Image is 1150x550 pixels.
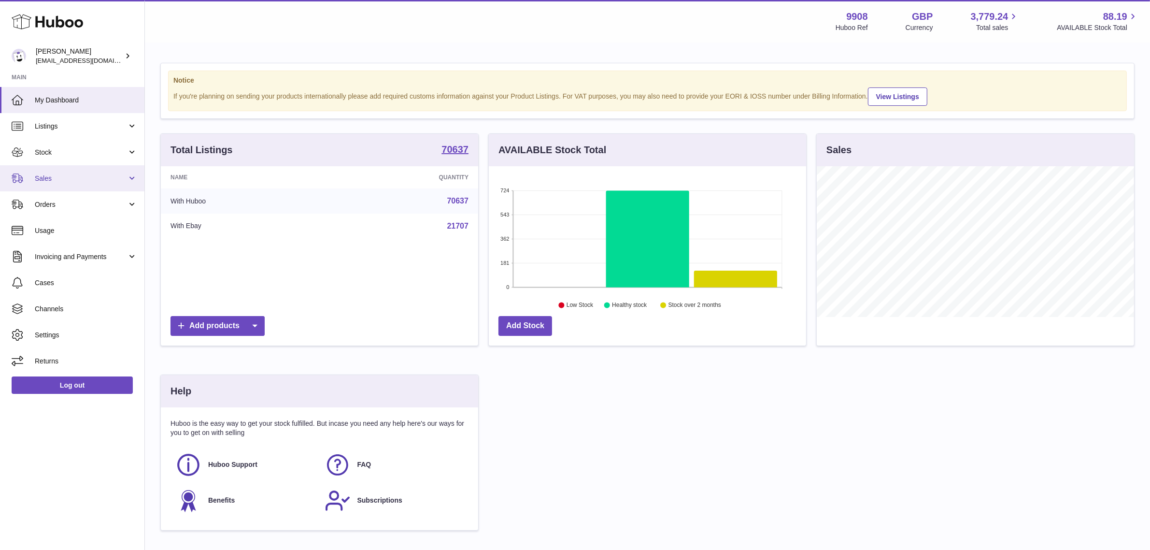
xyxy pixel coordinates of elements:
[357,460,371,469] span: FAQ
[976,23,1019,32] span: Total sales
[36,47,123,65] div: [PERSON_NAME]
[161,214,328,239] td: With Ebay
[12,376,133,394] a: Log out
[447,197,469,205] a: 70637
[826,144,852,157] h3: Sales
[447,222,469,230] a: 21707
[170,144,233,157] h3: Total Listings
[612,302,647,309] text: Healthy stock
[35,278,137,288] span: Cases
[500,260,509,266] text: 181
[35,304,137,314] span: Channels
[175,488,315,514] a: Benefits
[12,49,26,63] img: internalAdmin-9908@internal.huboo.com
[170,316,265,336] a: Add products
[1057,23,1138,32] span: AVAILABLE Stock Total
[1057,10,1138,32] a: 88.19 AVAILABLE Stock Total
[1103,10,1127,23] span: 88.19
[500,236,509,242] text: 362
[161,166,328,188] th: Name
[836,23,868,32] div: Huboo Ref
[35,122,127,131] span: Listings
[357,496,402,505] span: Subscriptions
[500,188,509,193] text: 724
[35,148,127,157] span: Stock
[500,212,509,217] text: 543
[35,331,137,340] span: Settings
[971,10,1008,23] span: 3,779.24
[506,284,509,290] text: 0
[170,419,469,437] p: Huboo is the easy way to get your stock fulfilled. But incase you need any help here's our ways f...
[325,452,464,478] a: FAQ
[173,76,1122,85] strong: Notice
[161,188,328,214] td: With Huboo
[441,145,469,154] strong: 70637
[906,23,933,32] div: Currency
[868,87,927,106] a: View Listings
[170,385,191,398] h3: Help
[35,252,127,261] span: Invoicing and Payments
[173,86,1122,106] div: If you're planning on sending your products internationally please add required customs informati...
[208,460,257,469] span: Huboo Support
[328,166,478,188] th: Quantity
[35,226,137,235] span: Usage
[35,357,137,366] span: Returns
[36,57,142,64] span: [EMAIL_ADDRESS][DOMAIN_NAME]
[567,302,594,309] text: Low Stock
[668,302,721,309] text: Stock over 2 months
[971,10,1020,32] a: 3,779.24 Total sales
[325,488,464,514] a: Subscriptions
[498,316,552,336] a: Add Stock
[175,452,315,478] a: Huboo Support
[498,144,606,157] h3: AVAILABLE Stock Total
[208,496,235,505] span: Benefits
[35,200,127,209] span: Orders
[441,145,469,156] a: 70637
[912,10,933,23] strong: GBP
[35,96,137,105] span: My Dashboard
[35,174,127,183] span: Sales
[846,10,868,23] strong: 9908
